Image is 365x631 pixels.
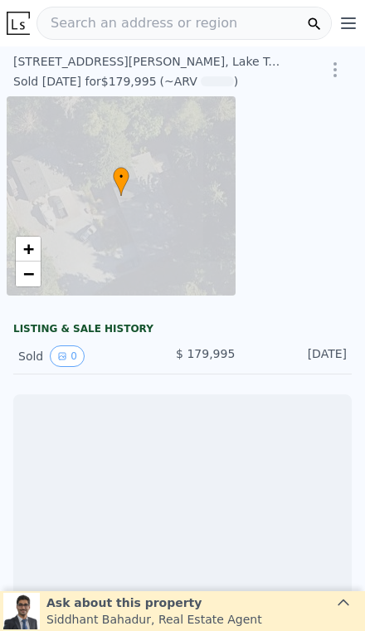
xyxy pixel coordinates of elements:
[13,53,282,70] div: [STREET_ADDRESS][PERSON_NAME] , Lake Tapps , WA 98391
[23,263,34,284] span: −
[157,73,239,90] div: (~ARV )
[319,53,352,86] button: Show Options
[241,345,347,367] div: [DATE]
[50,345,85,367] button: View historical data
[7,12,30,35] img: Lotside
[46,611,262,628] div: Siddhant Bahadur , Real Estate Agent
[176,347,235,360] span: $ 179,995
[3,593,40,629] img: Siddhant Bahadur
[16,262,41,286] a: Zoom out
[23,238,34,259] span: +
[16,237,41,262] a: Zoom in
[46,594,262,611] div: Ask about this property
[37,13,237,33] span: Search an address or region
[13,73,157,90] div: Sold [DATE] for $179,995
[113,167,129,196] div: •
[113,169,129,184] span: •
[18,345,124,367] div: Sold
[13,322,352,339] div: LISTING & SALE HISTORY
